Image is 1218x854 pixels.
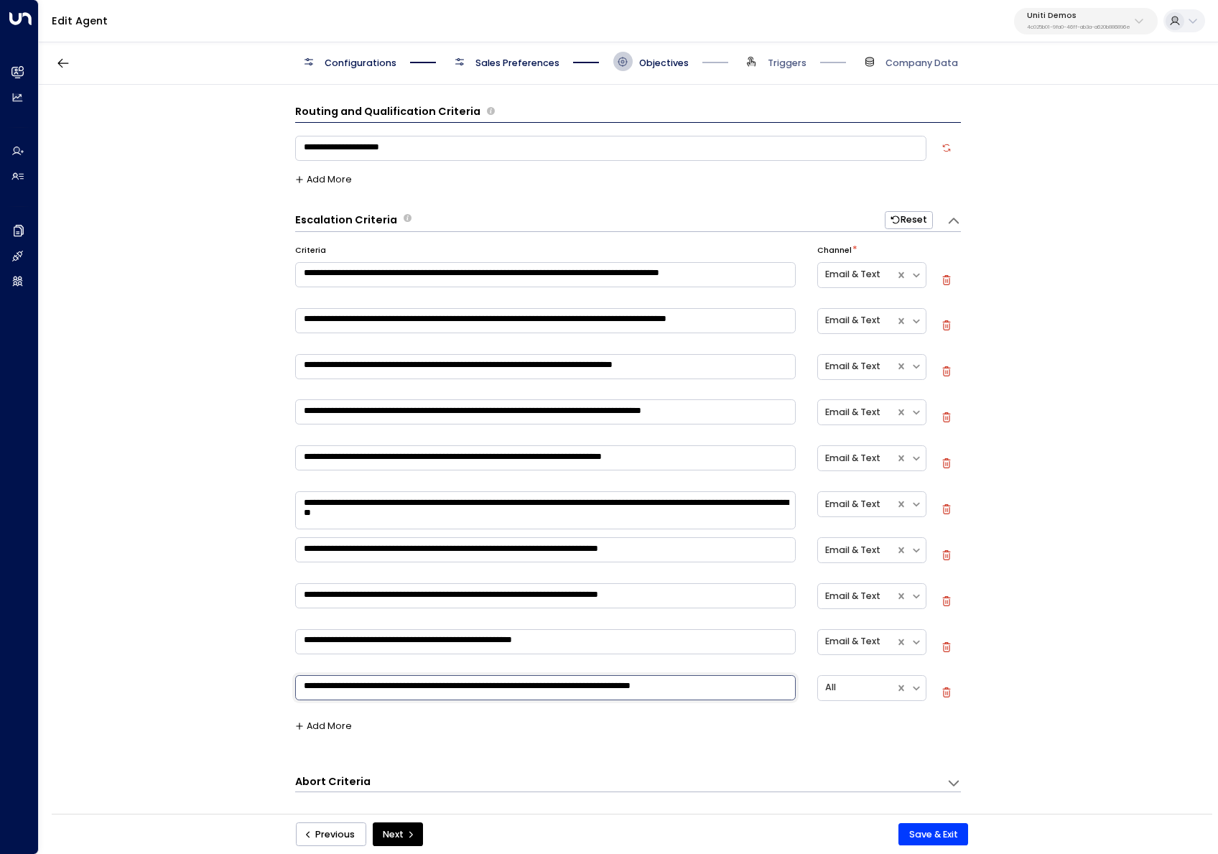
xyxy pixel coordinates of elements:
button: Next [373,822,423,847]
button: Reset [885,211,933,229]
button: Uniti Demos4c025b01-9fa0-46ff-ab3a-a620b886896e [1014,8,1158,34]
p: Uniti Demos [1027,11,1130,20]
span: Objectives [639,57,689,70]
p: 4c025b01-9fa0-46ff-ab3a-a620b886896e [1027,24,1130,30]
button: Add More [295,721,353,731]
div: Abort CriteriaDefine the scenarios in which the AI agent should abort or terminate the conversati... [295,774,961,792]
span: Define the scenarios in which the AI agent should escalate the conversation to human sales repres... [404,213,412,228]
h3: Abort Criteria [295,774,371,789]
span: Sales Preferences [475,57,559,70]
span: Define the criteria the agent uses to determine whether a lead is qualified for further actions l... [487,104,495,120]
h3: Escalation Criteria [295,213,397,228]
span: Company Data [885,57,958,70]
button: Previous [296,822,366,847]
button: Save & Exit [898,823,968,846]
div: Escalation CriteriaDefine the scenarios in which the AI agent should escalate the conversation to... [295,211,961,233]
label: Channel [817,245,852,256]
span: Configurations [325,57,396,70]
button: Add More [295,175,353,185]
h3: Routing and Qualification Criteria [295,104,480,120]
label: Criteria [295,245,326,256]
div: Escalation CriteriaDefine the scenarios in which the AI agent should escalate the conversation to... [295,232,961,748]
span: Triggers [768,57,806,70]
a: Edit Agent [52,14,108,28]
